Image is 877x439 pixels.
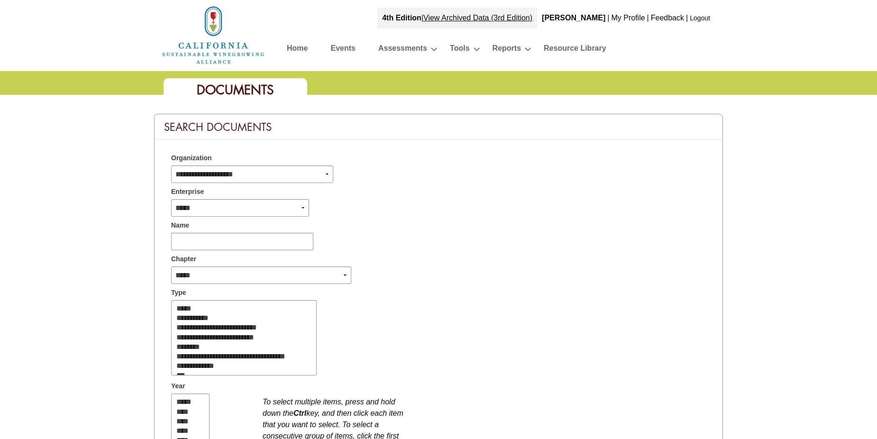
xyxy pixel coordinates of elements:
div: | [606,8,610,28]
a: View Archived Data (3rd Edition) [423,14,532,22]
img: logo_cswa2x.png [161,5,265,65]
b: Ctrl [293,409,307,417]
span: Chapter [171,254,196,264]
span: Year [171,381,185,391]
a: Home [287,42,308,58]
a: Reports [493,42,521,58]
a: Resource Library [544,42,606,58]
a: Events [330,42,355,58]
a: Assessments [378,42,427,58]
span: Organization [171,153,212,163]
b: [PERSON_NAME] [542,14,605,22]
span: Name [171,220,189,230]
strong: 4th Edition [382,14,421,22]
a: Feedback [651,14,684,22]
span: Documents [197,82,274,98]
div: | [685,8,689,28]
a: My Profile [611,14,645,22]
div: Search Documents [155,114,722,140]
a: Home [161,30,265,38]
div: | [377,8,537,28]
span: Type [171,288,186,298]
div: | [646,8,650,28]
a: Logout [690,14,710,22]
a: Tools [450,42,469,58]
span: Enterprise [171,187,204,197]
